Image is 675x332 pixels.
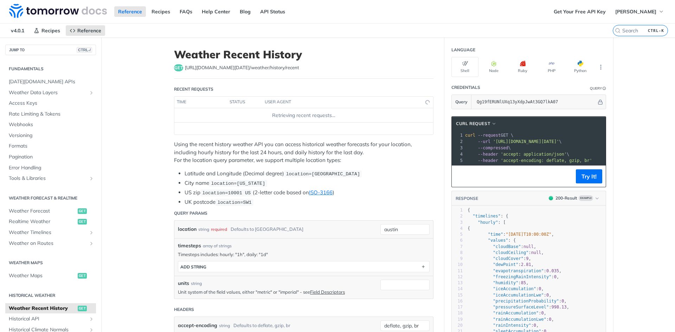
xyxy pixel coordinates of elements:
[468,256,531,261] span: : ,
[480,57,507,77] button: Node
[452,310,463,316] div: 18
[7,25,28,36] span: v4.0.1
[211,224,227,234] div: required
[78,208,87,214] span: get
[9,272,76,279] span: Weather Maps
[174,141,433,164] p: Using the recent history weather API you can access historical weather forecasts for your locatio...
[615,8,656,15] span: [PERSON_NAME]
[178,289,377,295] p: Unit system of the field values, either "metric" or "imperial" - see
[493,250,528,255] span: "cloudCeiling"
[5,227,96,238] a: Weather TimelinesShow subpages for Weather Timelines
[178,224,197,234] label: location
[217,200,251,205] span: location=SW1
[9,143,94,150] span: Formats
[30,25,64,36] a: Recipes
[5,292,96,299] h2: Historical Weather
[478,139,490,144] span: --url
[9,229,87,236] span: Weather Timelines
[488,232,503,237] span: "time"
[178,242,201,249] span: timesteps
[452,237,463,243] div: 6
[174,64,183,71] span: get
[452,213,463,219] div: 2
[452,207,463,213] div: 1
[531,250,541,255] span: null
[9,111,94,118] span: Rate Limiting & Tokens
[9,154,94,161] span: Pagination
[501,158,592,163] span: 'accept-encoding: deflate, gzip, br'
[549,196,553,200] span: 200
[468,268,561,273] span: : ,
[468,317,554,322] span: : ,
[452,145,464,151] div: 3
[203,243,232,249] div: array of strings
[77,47,92,53] span: CTRL-/
[5,206,96,216] a: Weather Forecastget
[256,6,289,17] a: API Status
[41,27,60,34] span: Recipes
[236,6,255,17] a: Blog
[5,109,96,119] a: Rate Limiting & Tokens
[9,78,94,85] span: [DATE][DOMAIN_NAME] APIs
[493,317,546,322] span: "rainAccumulationLwe"
[468,311,546,315] span: : ,
[452,317,463,323] div: 19
[78,273,87,279] span: get
[174,97,227,108] th: time
[545,195,602,202] button: 200200-ResultExample
[468,286,544,291] span: : ,
[9,100,94,107] span: Access Keys
[148,6,174,17] a: Recipes
[227,97,262,108] th: status
[554,274,557,279] span: 0
[89,316,94,322] button: Show subpages for Historical API
[452,323,463,328] div: 20
[493,274,551,279] span: "freezingRainIntensity"
[174,210,207,216] div: Query Params
[185,198,433,206] li: UK postcode
[5,119,96,130] a: Webhooks
[5,303,96,314] a: Weather Recent Historyget
[509,57,536,77] button: Ruby
[5,45,96,55] button: JUMP TOCTRL-/
[89,241,94,246] button: Show subpages for Weather on Routes
[550,6,610,17] a: Get Your Free API Key
[452,250,463,256] div: 8
[5,98,96,109] a: Access Keys
[452,286,463,292] div: 14
[455,99,468,105] span: Query
[176,6,196,17] a: FAQs
[9,4,107,18] img: Tomorrow.io Weather API Docs
[493,323,531,328] span: "rainIntensity"
[488,238,508,243] span: "values"
[66,25,105,36] a: Reference
[468,280,529,285] span: : ,
[77,27,101,34] span: Reference
[185,170,433,178] li: Latitude and Longitude (Decimal degree)
[309,189,333,196] a: ISO-3166
[177,112,430,119] div: Retrieving recent requests…
[493,262,518,267] span: "dewPoint"
[596,62,606,72] button: More Languages
[452,157,464,164] div: 5
[451,57,478,77] button: Shell
[185,189,433,197] li: US zip (2-letter code based on )
[178,320,217,331] label: accept-encoding
[561,299,564,304] span: 0
[178,251,430,258] p: Timesteps includes: hourly: "1h", daily: "1d"
[211,181,265,186] span: location=[US_STATE]
[521,280,526,285] span: 85
[603,87,606,90] i: Information
[5,173,96,184] a: Tools & LibrariesShow subpages for Tools & Libraries
[468,274,559,279] span: : ,
[219,320,230,331] div: string
[506,232,551,237] span: "[DATE]T10:00:00Z"
[452,292,463,298] div: 15
[478,152,498,157] span: --header
[579,195,593,201] span: Example
[468,232,554,237] span: : ,
[468,250,544,255] span: : ,
[598,64,604,70] svg: More ellipsis
[5,260,96,266] h2: Weather Maps
[9,218,76,225] span: Realtime Weather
